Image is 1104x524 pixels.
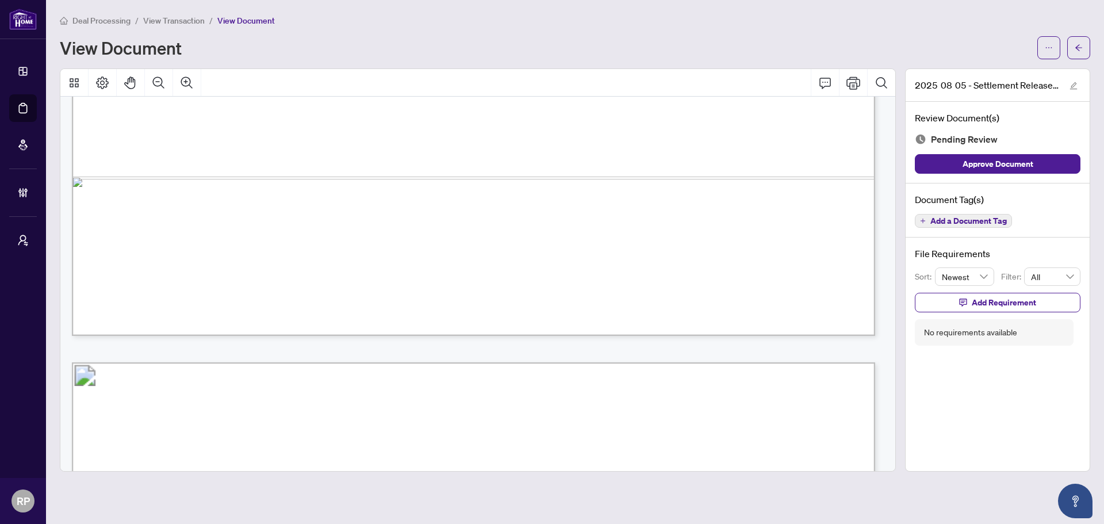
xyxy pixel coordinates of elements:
[1045,44,1053,52] span: ellipsis
[1075,44,1083,52] span: arrow-left
[1001,270,1024,283] p: Filter:
[17,235,29,246] span: user-switch
[915,133,926,145] img: Document Status
[915,270,935,283] p: Sort:
[1031,268,1074,285] span: All
[915,247,1080,261] h4: File Requirements
[1058,484,1092,518] button: Open asap
[72,16,131,26] span: Deal Processing
[135,14,139,27] li: /
[915,214,1012,228] button: Add a Document Tag
[915,111,1080,125] h4: Review Document(s)
[60,39,182,57] h1: View Document
[209,14,213,27] li: /
[217,16,275,26] span: View Document
[920,218,926,224] span: plus
[915,78,1059,92] span: 2025 08 05 - Settlement Release Indemnity 1244 [PERSON_NAME] Unit 2 FULLY EXECUTED 1.pdf
[915,293,1080,312] button: Add Requirement
[930,217,1007,225] span: Add a Document Tag
[9,9,37,30] img: logo
[1069,82,1078,90] span: edit
[942,268,988,285] span: Newest
[915,154,1080,174] button: Approve Document
[915,193,1080,206] h4: Document Tag(s)
[924,326,1017,339] div: No requirements available
[17,493,30,509] span: RP
[60,17,68,25] span: home
[963,155,1033,173] span: Approve Document
[143,16,205,26] span: View Transaction
[972,293,1036,312] span: Add Requirement
[931,132,998,147] span: Pending Review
